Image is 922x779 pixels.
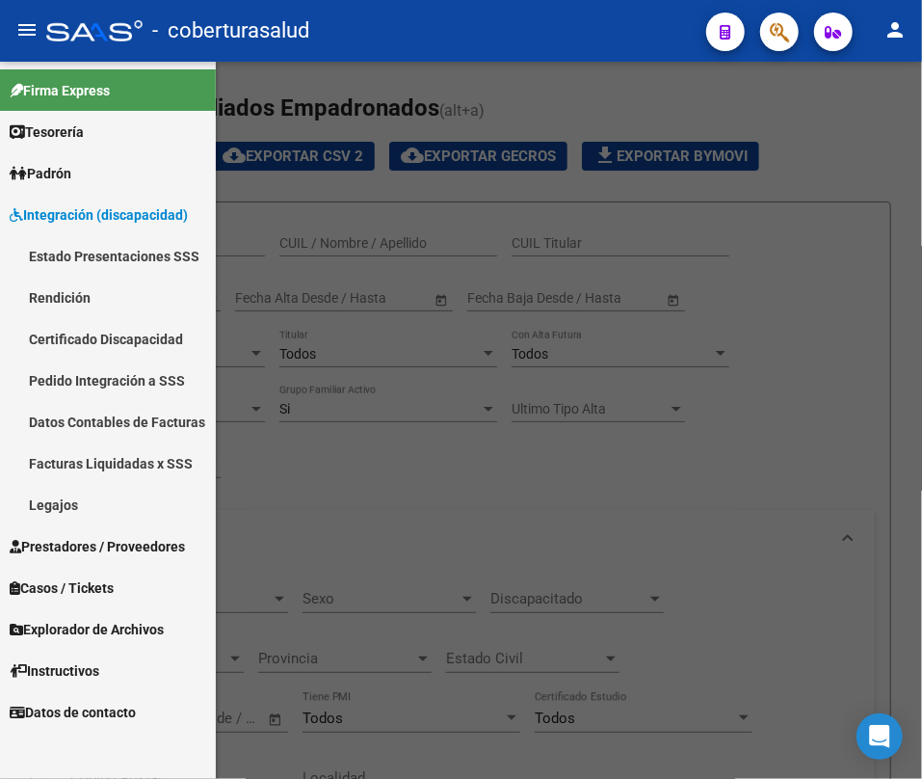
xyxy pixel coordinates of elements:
[856,713,903,760] div: Open Intercom Messenger
[15,18,39,41] mat-icon: menu
[10,121,84,143] span: Tesorería
[10,660,99,682] span: Instructivos
[10,578,114,599] span: Casos / Tickets
[10,536,185,557] span: Prestadores / Proveedores
[152,10,309,52] span: - coberturasalud
[10,163,71,184] span: Padrón
[10,619,164,640] span: Explorador de Archivos
[883,18,907,41] mat-icon: person
[10,204,188,226] span: Integración (discapacidad)
[10,702,136,723] span: Datos de contacto
[10,80,110,101] span: Firma Express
